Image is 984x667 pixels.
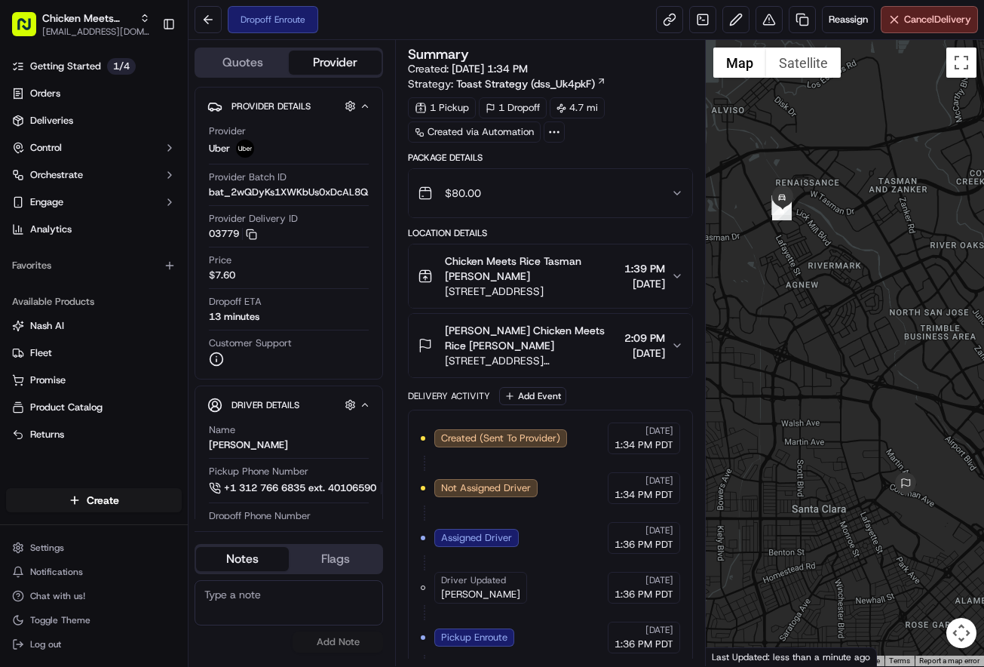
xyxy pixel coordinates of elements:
div: Delivery Activity [408,390,490,402]
a: 💻API Documentation [121,290,248,318]
button: Create [6,488,182,512]
span: [DATE] [645,475,673,487]
div: Location Details [408,227,692,239]
span: Analytics [30,223,72,236]
span: [DATE] [645,425,673,437]
span: Driver Updated [441,574,506,586]
a: Getting Started1/4 [6,54,182,78]
button: Product Catalog [6,395,182,420]
span: API Documentation [143,297,242,312]
span: [DATE] [121,234,152,246]
span: $80.00 [445,186,481,201]
div: Favorites [6,254,182,278]
span: 2:09 PM [624,330,665,346]
a: Promise [12,373,176,387]
span: Uber [209,142,230,155]
p: 1 / 4 [107,58,136,75]
h3: Summary [408,48,469,61]
a: Report a map error [919,656,979,665]
a: Terms (opens in new tab) [889,656,910,665]
a: Orders [6,81,182,106]
p: Welcome 👋 [15,60,274,85]
span: [PERSON_NAME] [441,588,520,601]
div: Created via Automation [408,121,541,143]
button: Flags [289,547,382,571]
span: Reassign [829,13,868,26]
span: Provider Batch ID [209,171,287,184]
div: Available Products [6,290,182,314]
button: Fleet [6,341,182,365]
span: Create [87,493,119,508]
span: [DATE] [645,624,673,636]
a: +1 312 766 6835 ext. 40106590 [209,480,401,496]
a: Analytics [6,217,182,241]
button: Quotes [196,51,289,75]
span: [DATE] 1:34 PM [452,62,528,75]
span: • [113,234,118,246]
span: +1 312 766 6835 ext. 40106590 [224,481,376,495]
span: Toast Strategy (dss_Uk4pkF) [456,76,595,91]
button: Toggle Theme [6,610,182,631]
button: Engage [6,190,182,214]
button: Add Event [499,387,566,405]
span: [DATE] [624,276,665,291]
span: [STREET_ADDRESS] [445,284,618,299]
span: 1:36 PM PDT [615,588,673,601]
span: Product Catalog [30,401,103,414]
button: Settings [6,537,182,558]
span: Engage [30,195,63,209]
span: $7.60 [209,269,235,282]
a: Product Catalog [12,401,176,414]
span: Cancel Delivery [904,13,971,26]
button: Chicken Meets Rice Tasman [PERSON_NAME][STREET_ADDRESS]1:39 PM[DATE] [409,244,691,308]
span: Provider Details [231,100,311,112]
span: Not Assigned Driver [441,481,531,495]
button: [EMAIL_ADDRESS][DOMAIN_NAME] [42,26,150,38]
button: Nash AI [6,314,182,338]
span: Chicken Meets Rice Tasman [PERSON_NAME] [445,254,618,284]
span: 1:36 PM PDT [615,638,673,651]
button: Show satellite imagery [766,48,841,78]
a: Powered byPylon [106,333,182,345]
span: Dropoff ETA [209,295,262,309]
img: Regen Pajulas [15,220,39,244]
div: 1 Pickup [408,97,476,118]
span: Pylon [150,333,182,345]
span: Deliveries [30,114,73,128]
span: Control [30,141,62,155]
span: Chicken Meets [PERSON_NAME] [42,11,133,26]
span: Orchestrate [30,168,83,182]
button: 03779 [209,227,257,241]
a: Returns [12,428,176,441]
span: 1:36 PM PDT [615,538,673,552]
span: Created (Sent To Provider) [441,432,560,445]
button: Start new chat [256,149,274,167]
span: Regen Pajulas [47,234,110,246]
div: 4.7 mi [550,97,605,118]
span: 1:34 PM PDT [615,438,673,452]
span: Nash AI [30,319,64,333]
a: Fleet [12,346,176,360]
div: [PERSON_NAME] [209,438,288,452]
button: Chicken Meets [PERSON_NAME][EMAIL_ADDRESS][DOMAIN_NAME] [6,6,156,42]
div: 💻 [127,298,139,310]
img: Nash [15,15,45,45]
span: Toggle Theme [30,614,90,626]
span: Returns [30,428,64,441]
span: 1:39 PM [624,261,665,276]
button: Promise [6,368,182,392]
img: 1736555255976-a54dd68f-1ca7-489b-9aae-adbdc363a1c4 [30,235,42,247]
span: Driver Details [231,399,299,411]
div: 13 minutes [209,310,259,324]
span: Pickup Phone Number [209,465,308,478]
button: Control [6,136,182,160]
div: Past conversations [15,196,101,208]
span: Settings [30,542,64,554]
button: Notifications [6,561,182,582]
button: Chat with us! [6,586,182,607]
span: Getting Started [30,60,101,73]
div: Package Details [408,152,692,164]
span: Promise [30,373,66,387]
span: [PERSON_NAME] Chicken Meets Rice [PERSON_NAME] [445,323,618,353]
